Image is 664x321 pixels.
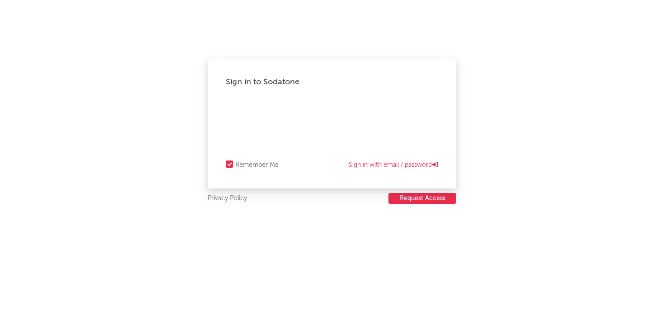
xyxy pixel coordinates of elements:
button: Request Access [388,193,456,204]
a: Sign in with email / password [349,160,438,170]
div: Sign in to Sodatone [226,77,438,87]
div: Remember Me [235,160,279,170]
a: Privacy Policy [208,193,247,204]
